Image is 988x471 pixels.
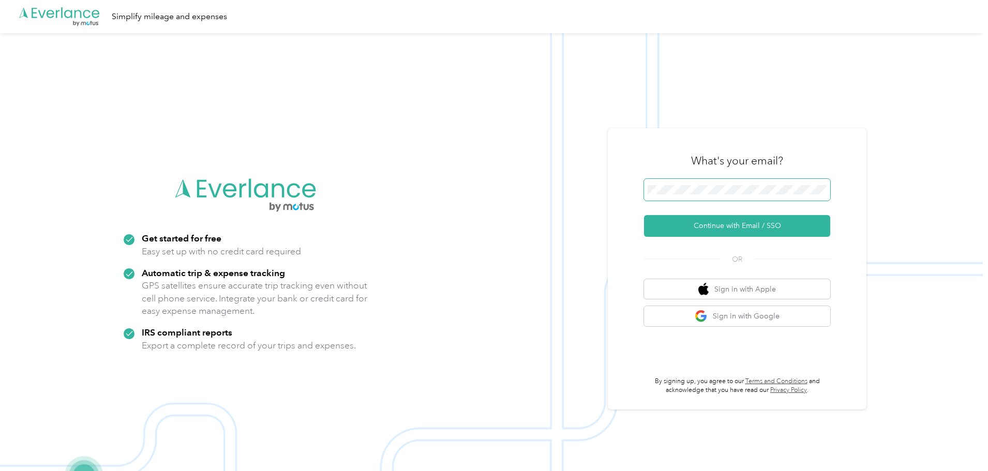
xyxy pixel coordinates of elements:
[644,306,830,326] button: google logoSign in with Google
[142,245,301,258] p: Easy set up with no credit card required
[698,283,709,296] img: apple logo
[644,279,830,299] button: apple logoSign in with Apple
[142,327,232,338] strong: IRS compliant reports
[770,386,807,394] a: Privacy Policy
[142,233,221,244] strong: Get started for free
[695,310,708,323] img: google logo
[142,339,356,352] p: Export a complete record of your trips and expenses.
[691,154,783,168] h3: What's your email?
[644,377,830,395] p: By signing up, you agree to our and acknowledge that you have read our .
[644,215,830,237] button: Continue with Email / SSO
[112,10,227,23] div: Simplify mileage and expenses
[142,279,368,317] p: GPS satellites ensure accurate trip tracking even without cell phone service. Integrate your bank...
[142,267,285,278] strong: Automatic trip & expense tracking
[745,377,807,385] a: Terms and Conditions
[719,254,755,265] span: OR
